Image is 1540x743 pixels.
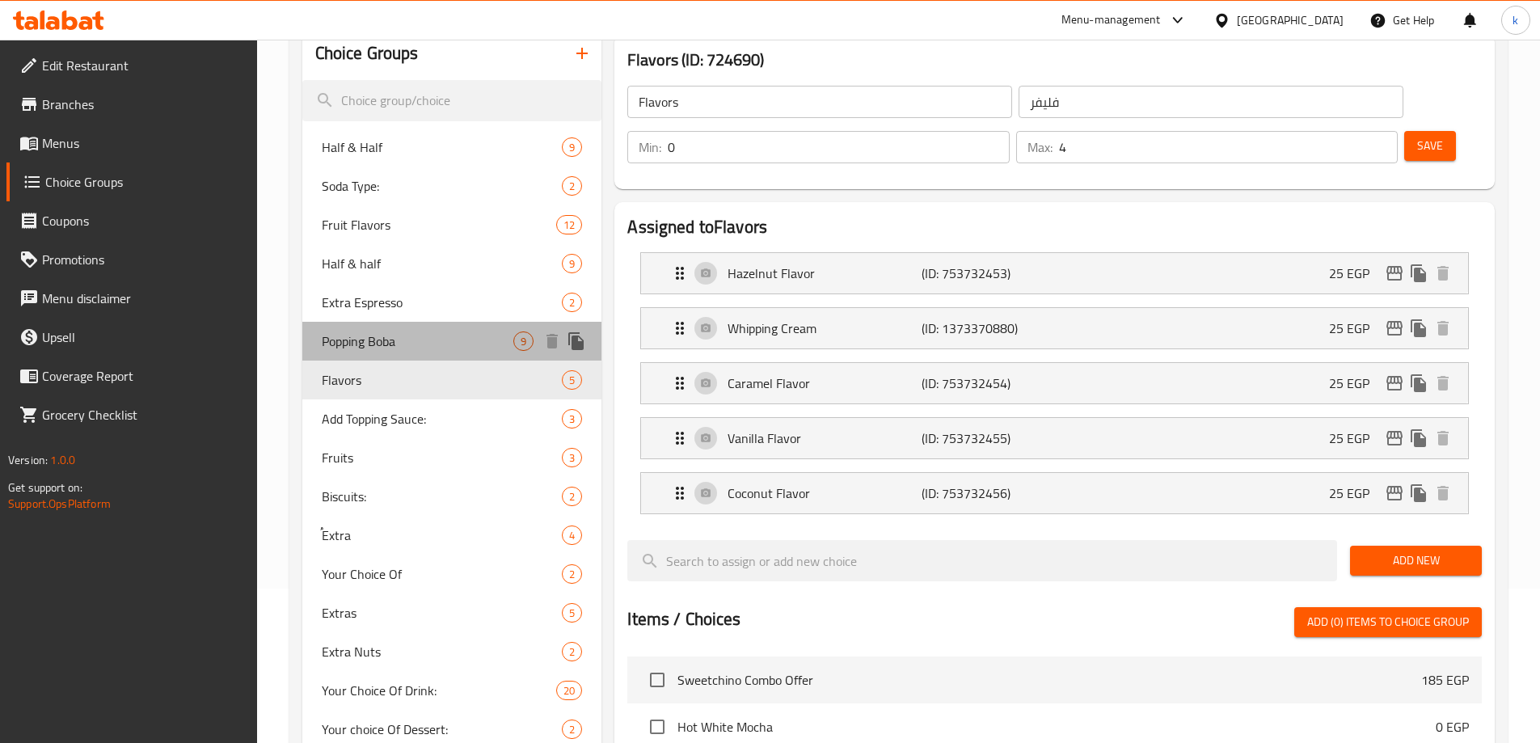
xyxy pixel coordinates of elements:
button: edit [1382,481,1407,505]
div: Expand [641,308,1468,348]
div: Biscuits:2 [302,477,602,516]
span: Your Choice Of [322,564,563,584]
span: Flavors [322,370,563,390]
div: Fruit Flavors12 [302,205,602,244]
span: Save [1417,136,1443,156]
a: Menu disclaimer [6,279,257,318]
span: Get support on: [8,477,82,498]
span: 2 [563,567,581,582]
span: Your Choice Of Drink: [322,681,557,700]
span: Menu disclaimer [42,289,244,308]
span: 2 [563,179,581,194]
p: (ID: 1373370880) [922,319,1051,338]
div: Choices [562,720,582,739]
span: Half & half [322,254,563,273]
span: 20 [557,683,581,699]
span: Fruits [322,448,563,467]
h3: Flavors (ID: 724690) [627,47,1482,73]
p: 25 EGP [1329,374,1382,393]
button: delete [1431,426,1455,450]
div: Your Choice Of2 [302,555,602,593]
button: edit [1382,316,1407,340]
span: Choice Groups [45,172,244,192]
span: Grocery Checklist [42,405,244,424]
div: Menu-management [1061,11,1161,30]
a: Promotions [6,240,257,279]
div: Choices [562,564,582,584]
span: Half & Half [322,137,563,157]
p: 185 EGP [1421,670,1469,690]
p: Whipping Cream [728,319,921,338]
input: search [302,80,602,121]
div: ُExtra4 [302,516,602,555]
div: Choices [556,215,582,234]
div: Choices [562,603,582,623]
button: edit [1382,371,1407,395]
span: Your choice Of Dessert: [322,720,563,739]
div: Expand [641,418,1468,458]
div: Expand [641,473,1468,513]
p: (ID: 753732456) [922,483,1051,503]
li: Expand [627,246,1482,301]
span: Promotions [42,250,244,269]
h2: Assigned to Flavors [627,215,1482,239]
div: Half & Half9 [302,128,602,167]
span: Branches [42,95,244,114]
span: Soda Type: [322,176,563,196]
button: delete [1431,371,1455,395]
button: edit [1382,261,1407,285]
a: Upsell [6,318,257,357]
button: duplicate [1407,371,1431,395]
a: Coupons [6,201,257,240]
li: Expand [627,466,1482,521]
button: delete [1431,481,1455,505]
div: Choices [562,642,582,661]
span: 5 [563,373,581,388]
span: 3 [563,412,581,427]
span: Add Topping Sauce: [322,409,563,428]
button: Add (0) items to choice group [1294,607,1482,637]
span: 4 [563,528,581,543]
span: Version: [8,450,48,471]
div: Add Topping Sauce:3 [302,399,602,438]
span: Hot White Mocha [677,717,1436,737]
a: Coverage Report [6,357,257,395]
a: Branches [6,85,257,124]
div: Extra Nuts2 [302,632,602,671]
div: Expand [641,363,1468,403]
span: Biscuits: [322,487,563,506]
h2: Items / Choices [627,607,740,631]
span: Fruit Flavors [322,215,557,234]
span: Extras [322,603,563,623]
div: Choices [562,137,582,157]
p: Min: [639,137,661,157]
span: Upsell [42,327,244,347]
a: Choice Groups [6,163,257,201]
p: Max: [1027,137,1053,157]
input: search [627,540,1337,581]
span: Menus [42,133,244,153]
span: Add (0) items to choice group [1307,612,1469,632]
div: Your Choice Of Drink:20 [302,671,602,710]
div: Extra Espresso2 [302,283,602,322]
div: Choices [562,293,582,312]
button: Add New [1350,546,1482,576]
p: 25 EGP [1329,428,1382,448]
span: Edit Restaurant [42,56,244,75]
p: 25 EGP [1329,483,1382,503]
li: Expand [627,356,1482,411]
span: 9 [563,140,581,155]
span: 2 [563,295,581,310]
a: Support.OpsPlatform [8,493,111,514]
p: (ID: 753732453) [922,264,1051,283]
li: Expand [627,411,1482,466]
button: delete [1431,316,1455,340]
div: Soda Type:2 [302,167,602,205]
span: Coverage Report [42,366,244,386]
div: Choices [513,331,534,351]
span: 9 [514,334,533,349]
p: 25 EGP [1329,264,1382,283]
p: Coconut Flavor [728,483,921,503]
li: Expand [627,301,1482,356]
h2: Choice Groups [315,41,419,65]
